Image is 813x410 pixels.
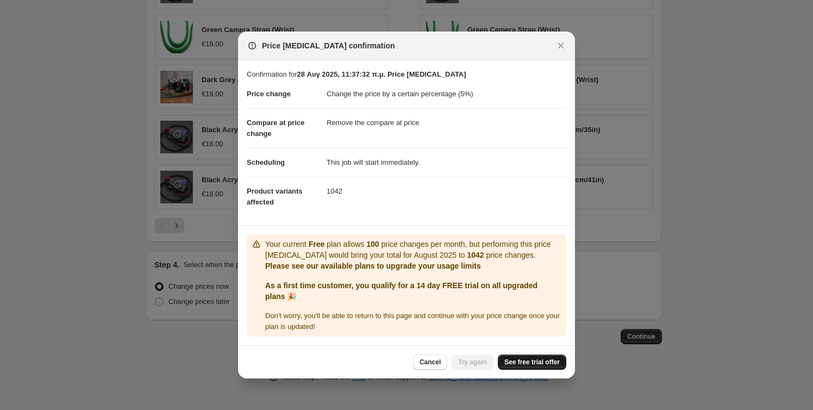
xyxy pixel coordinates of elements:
[327,108,566,137] dd: Remove the compare at price
[265,281,537,301] b: As a first time customer, you qualify for a 14 day FREE trial on all upgraded plans 🎉
[327,148,566,177] dd: This job will start immediately.
[247,69,566,80] p: Confirmation for
[467,251,484,259] b: 1042
[413,355,447,370] button: Cancel
[265,260,562,271] p: Please see our available plans to upgrade your usage limits
[420,358,441,366] span: Cancel
[309,240,325,249] b: Free
[366,240,379,249] b: 100
[265,239,562,260] p: Your current plan allows price changes per month, but performing this price [MEDICAL_DATA] would ...
[247,90,291,98] span: Price change
[327,177,566,206] dd: 1042
[504,358,560,366] span: See free trial offer
[498,355,566,370] a: See free trial offer
[265,312,560,331] span: Don ' t worry, you ' ll be able to return to this page and continue with your price change once y...
[247,119,304,138] span: Compare at price change
[247,187,303,206] span: Product variants affected
[247,158,285,166] span: Scheduling
[327,80,566,108] dd: Change the price by a certain percentage (5%)
[297,70,466,78] b: 28 Αυγ 2025, 11:37:32 π.μ. Price [MEDICAL_DATA]
[553,38,568,53] button: Close
[262,40,395,51] span: Price [MEDICAL_DATA] confirmation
